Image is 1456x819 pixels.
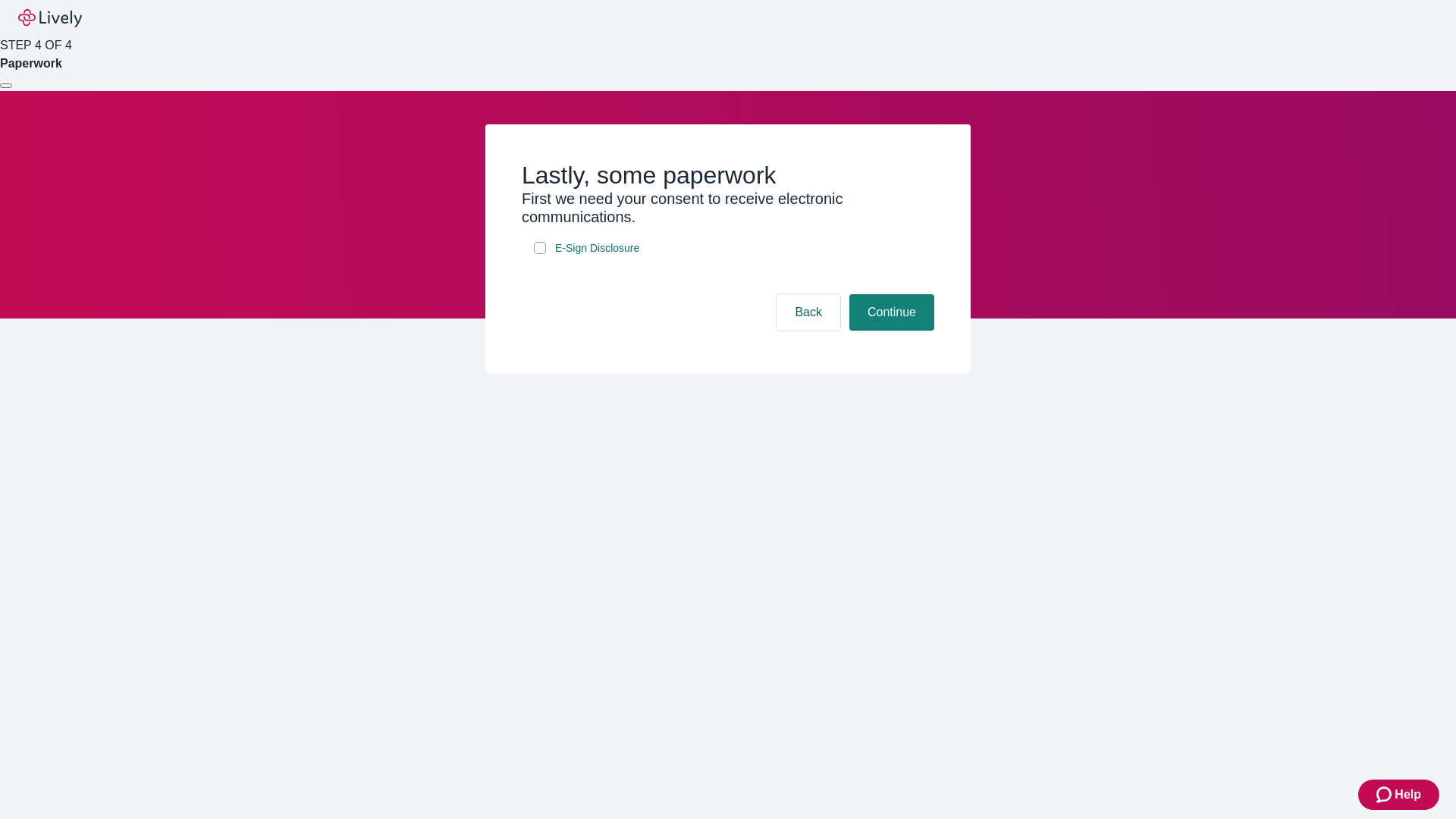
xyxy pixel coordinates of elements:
h2: Lastly, some paperwork [522,161,934,190]
button: Zendesk support iconHelp [1358,780,1439,810]
button: Continue [849,294,934,331]
span: E-Sign Disclosure [555,240,639,256]
h3: First we need your consent to receive electronic communications. [522,190,934,226]
svg: Zendesk support icon [1376,786,1395,804]
img: Lively [18,9,82,27]
span: Help [1395,786,1421,804]
button: Back [777,294,840,331]
a: e-sign disclosure document [552,239,642,258]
